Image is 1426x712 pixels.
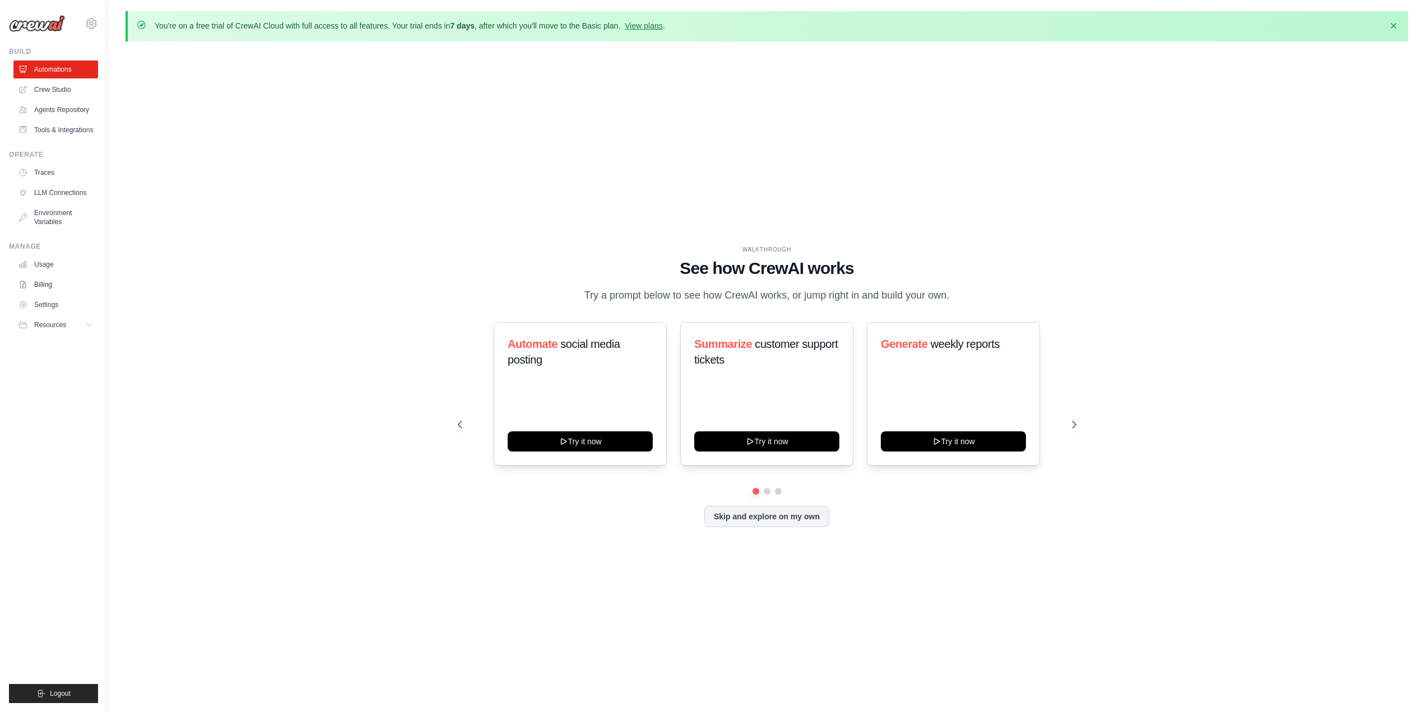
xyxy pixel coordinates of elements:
[155,20,665,31] p: You're on a free trial of CrewAI Cloud with full access to all features. Your trial ends in , aft...
[694,338,752,350] span: Summarize
[931,338,1000,350] span: weekly reports
[508,338,558,350] span: Automate
[579,287,955,304] p: Try a prompt below to see how CrewAI works, or jump right in and build your own.
[694,431,839,452] button: Try it now
[13,184,98,202] a: LLM Connections
[625,21,662,30] a: View plans
[508,338,620,366] span: social media posting
[13,101,98,119] a: Agents Repository
[704,506,829,527] button: Skip and explore on my own
[458,245,1076,254] div: WALKTHROUGH
[50,689,71,698] span: Logout
[13,61,98,78] a: Automations
[9,15,65,32] img: Logo
[9,150,98,159] div: Operate
[13,121,98,139] a: Tools & Integrations
[34,320,66,329] span: Resources
[9,684,98,703] button: Logout
[881,338,928,350] span: Generate
[13,316,98,334] button: Resources
[508,431,653,452] button: Try it now
[13,255,98,273] a: Usage
[13,204,98,231] a: Environment Variables
[9,47,98,56] div: Build
[13,164,98,182] a: Traces
[694,338,838,366] span: customer support tickets
[458,258,1076,278] h1: See how CrewAI works
[13,81,98,99] a: Crew Studio
[13,276,98,294] a: Billing
[881,431,1026,452] button: Try it now
[13,296,98,314] a: Settings
[450,21,475,30] strong: 7 days
[9,242,98,251] div: Manage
